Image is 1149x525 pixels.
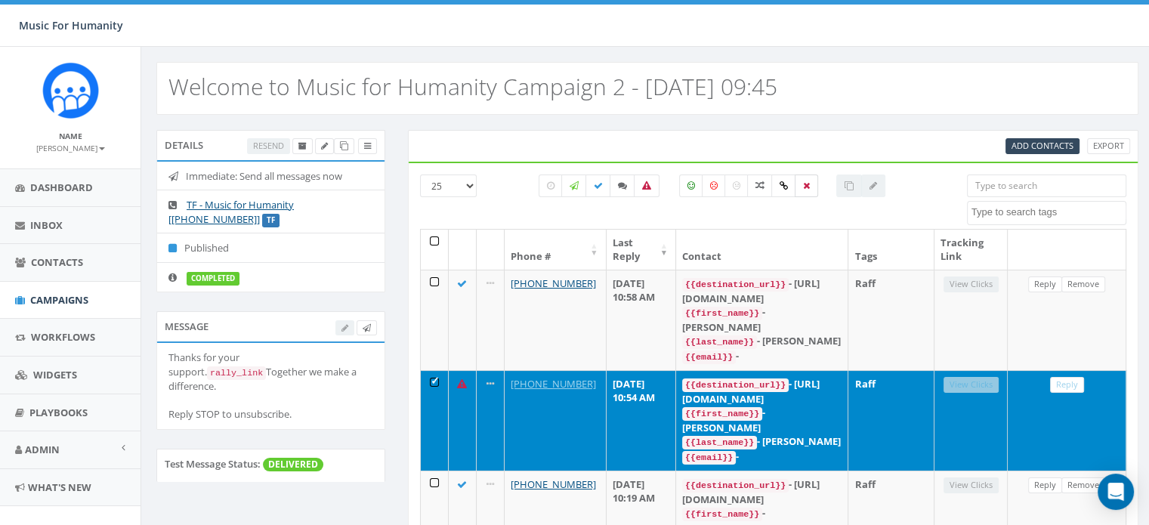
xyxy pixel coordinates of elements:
[724,174,749,197] label: Neutral
[934,230,1008,270] th: Tracking Link
[682,434,842,449] div: - [PERSON_NAME]
[511,477,596,491] a: [PHONE_NUMBER]
[607,230,676,270] th: Last Reply: activate to sort column ascending
[321,140,328,151] span: Edit Campaign Title
[682,276,842,305] div: - [URL][DOMAIN_NAME]
[298,140,307,151] span: Archive Campaign
[682,451,736,465] code: {{email}}
[702,174,726,197] label: Negative
[30,218,63,232] span: Inbox
[31,255,83,269] span: Contacts
[33,368,77,381] span: Widgets
[848,270,934,370] td: Raff
[682,449,842,465] div: -
[585,174,611,197] label: Delivered
[1050,377,1084,393] a: Reply
[634,174,659,197] label: Bounced
[848,230,934,270] th: Tags
[682,377,842,406] div: - [URL][DOMAIN_NAME]
[30,181,93,194] span: Dashboard
[19,18,123,32] span: Music For Humanity
[1012,140,1073,151] span: Add Contacts
[848,370,934,471] td: Raff
[607,370,676,471] td: [DATE] 10:54 AM
[967,174,1126,197] input: Type to search
[157,162,385,191] li: Immediate: Send all messages now
[679,174,703,197] label: Positive
[363,322,371,333] span: Send Test Message
[1087,138,1130,154] a: Export
[682,477,842,506] div: - [URL][DOMAIN_NAME]
[168,351,373,422] div: Thanks for your support. Together we make a difference. Reply STOP to unsubscribe.
[29,406,88,419] span: Playbooks
[168,243,184,253] i: Published
[682,436,757,449] code: {{last_name}}
[682,378,789,392] code: {{destination_url}}
[771,174,796,197] label: Link Clicked
[59,131,82,141] small: Name
[1061,276,1105,292] a: Remove
[682,407,762,421] code: {{first_name}}
[682,479,789,493] code: {{destination_url}}
[1061,477,1105,493] a: Remove
[561,174,587,197] label: Sending
[1012,140,1073,151] span: CSV files only
[682,334,842,349] div: - [PERSON_NAME]
[165,457,261,471] label: Test Message Status:
[539,174,563,197] label: Pending
[682,305,842,334] div: - [PERSON_NAME]
[747,174,773,197] label: Mixed
[1028,276,1062,292] a: Reply
[36,143,105,153] small: [PERSON_NAME]
[263,458,323,471] span: DELIVERED
[607,270,676,370] td: [DATE] 10:58 AM
[1005,138,1080,154] a: Add Contacts
[676,230,848,270] th: Contact
[187,272,239,286] label: completed
[157,233,385,263] li: Published
[25,443,60,456] span: Admin
[36,141,105,154] a: [PERSON_NAME]
[682,508,762,521] code: {{first_name}}
[30,293,88,307] span: Campaigns
[505,230,607,270] th: Phone #: activate to sort column ascending
[42,62,99,119] img: Rally_Corp_Logo_1.png
[262,214,280,227] label: TF
[610,174,635,197] label: Replied
[682,307,762,320] code: {{first_name}}
[168,74,777,99] h2: Welcome to Music for Humanity Campaign 2 - [DATE] 09:45
[682,278,789,292] code: {{destination_url}}
[682,406,842,434] div: - [PERSON_NAME]
[682,335,757,349] code: {{last_name}}
[156,311,385,341] div: Message
[511,377,596,391] a: [PHONE_NUMBER]
[340,140,348,151] span: Clone Campaign
[31,330,95,344] span: Workflows
[1028,477,1062,493] a: Reply
[511,276,596,290] a: [PHONE_NUMBER]
[1098,474,1134,510] div: Open Intercom Messenger
[795,174,818,197] label: Removed
[682,349,842,364] div: -
[207,366,266,380] code: rally_link
[28,480,91,494] span: What's New
[364,140,371,151] span: View Campaign Delivery Statistics
[168,198,294,226] a: TF - Music for Humanity [[PHONE_NUMBER]]
[168,171,186,181] i: Immediate: Send all messages now
[971,205,1126,219] textarea: Search
[156,130,385,160] div: Details
[682,351,736,364] code: {{email}}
